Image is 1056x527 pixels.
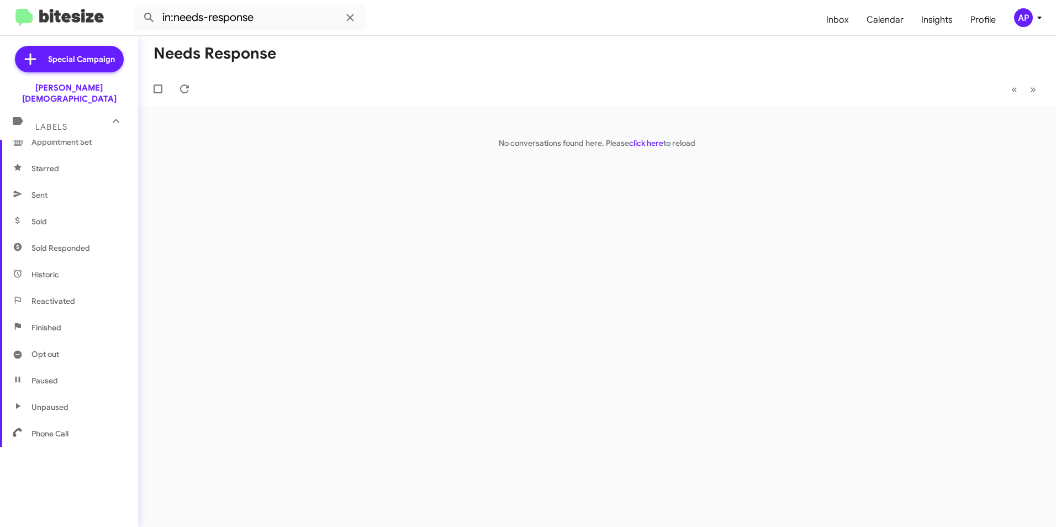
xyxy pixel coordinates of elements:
[31,322,61,333] span: Finished
[629,138,663,148] a: click here
[1030,82,1036,96] span: »
[31,243,90,254] span: Sold Responded
[31,163,59,174] span: Starred
[31,375,58,386] span: Paused
[31,136,92,147] span: Appointment Set
[1011,82,1017,96] span: «
[31,269,59,280] span: Historic
[1014,8,1033,27] div: AP
[31,189,47,201] span: Sent
[31,428,68,439] span: Phone Call
[817,4,858,36] a: Inbox
[154,45,276,62] h1: Needs Response
[31,296,75,307] span: Reactivated
[858,4,912,36] a: Calendar
[31,402,68,413] span: Unpaused
[1023,78,1043,101] button: Next
[1005,78,1024,101] button: Previous
[962,4,1005,36] a: Profile
[31,216,47,227] span: Sold
[48,54,115,65] span: Special Campaign
[1005,78,1043,101] nav: Page navigation example
[35,122,67,132] span: Labels
[138,138,1056,149] p: No conversations found here. Please to reload
[1005,8,1044,27] button: AP
[15,46,124,72] a: Special Campaign
[31,349,59,360] span: Opt out
[134,4,366,31] input: Search
[912,4,962,36] a: Insights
